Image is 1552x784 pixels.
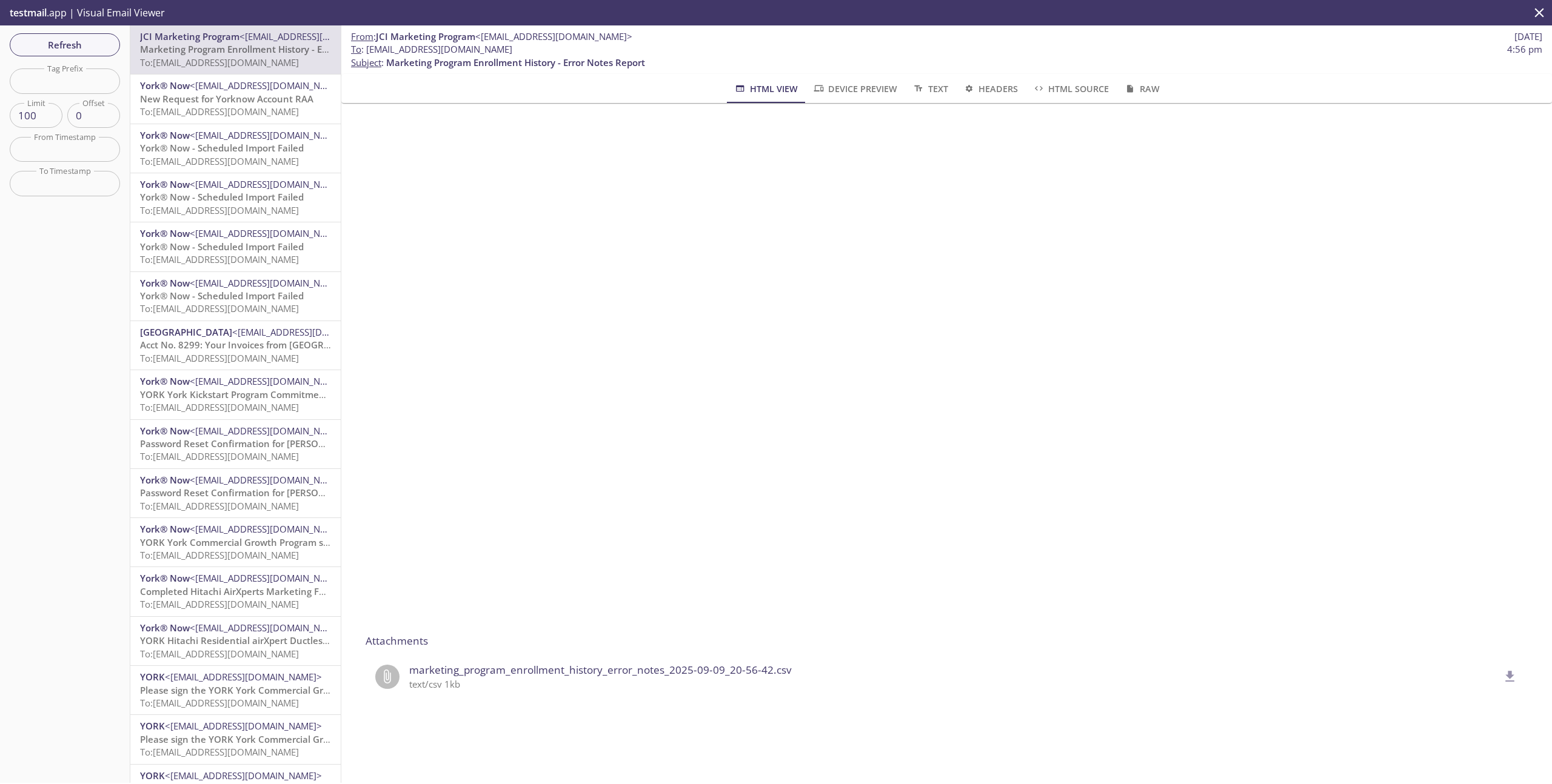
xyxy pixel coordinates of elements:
[130,715,341,763] div: YORK<[EMAIL_ADDRESS][DOMAIN_NAME]>Please sign the YORK York Commercial Growth Program agreementTo...
[130,25,341,74] div: JCI Marketing Program<[EMAIL_ADDRESS][DOMAIN_NAME]>Marketing Program Enrollment History - Error N...
[140,227,190,239] span: York® Now
[190,572,347,584] span: <[EMAIL_ADDRESS][DOMAIN_NAME]>
[812,81,897,96] span: Device Preview
[140,241,304,253] span: York® Now - Scheduled Import Failed
[10,6,47,19] span: testmail
[190,425,347,437] span: <[EMAIL_ADDRESS][DOMAIN_NAME]>
[19,37,110,53] span: Refresh
[130,469,341,517] div: York® Now<[EMAIL_ADDRESS][DOMAIN_NAME]>Password Reset Confirmation for [PERSON_NAME]To:[EMAIL_ADD...
[165,769,322,782] span: <[EMAIL_ADDRESS][DOMAIN_NAME]>
[140,425,190,437] span: York® Now
[1507,43,1542,56] span: 4:56 pm
[140,375,190,387] span: York® Now
[351,56,381,68] span: Subject
[10,33,120,56] button: Refresh
[140,142,304,154] span: York® Now - Scheduled Import Failed
[140,549,299,561] span: To: [EMAIL_ADDRESS][DOMAIN_NAME]
[232,326,389,338] span: <[EMAIL_ADDRESS][DOMAIN_NAME]>
[140,129,190,141] span: York® Now
[1032,81,1109,96] span: HTML Source
[140,155,299,167] span: To: [EMAIL_ADDRESS][DOMAIN_NAME]
[140,487,359,499] span: Password Reset Confirmation for [PERSON_NAME]
[130,617,341,665] div: York® Now<[EMAIL_ADDRESS][DOMAIN_NAME]>YORK Hitachi Residential airXpert Ductless Dealer Growth P...
[140,56,299,68] span: To: [EMAIL_ADDRESS][DOMAIN_NAME]
[351,43,512,56] span: : [EMAIL_ADDRESS][DOMAIN_NAME]
[140,105,299,118] span: To: [EMAIL_ADDRESS][DOMAIN_NAME]
[1495,669,1518,682] a: delete
[130,666,341,714] div: YORK<[EMAIL_ADDRESS][DOMAIN_NAME]>Please sign the YORK York Commercial Growth Program agreementTo...
[140,30,239,42] span: JCI Marketing Program
[351,30,632,43] span: :
[475,30,632,42] span: <[EMAIL_ADDRESS][DOMAIN_NAME]>
[140,634,557,646] span: YORK Hitachi Residential airXpert Ductless Dealer Growth Program signed agreement attached
[130,222,341,271] div: York® Now<[EMAIL_ADDRESS][DOMAIN_NAME]>York® Now - Scheduled Import FailedTo:[EMAIL_ADDRESS][DOMA...
[190,523,347,535] span: <[EMAIL_ADDRESS][DOMAIN_NAME]>
[1123,81,1159,96] span: Raw
[351,30,373,42] span: From
[190,129,347,141] span: <[EMAIL_ADDRESS][DOMAIN_NAME]>
[165,720,322,732] span: <[EMAIL_ADDRESS][DOMAIN_NAME]>
[130,321,341,370] div: [GEOGRAPHIC_DATA]<[EMAIL_ADDRESS][DOMAIN_NAME]>Acct No. 8299: Your Invoices from [GEOGRAPHIC_DATA...
[963,81,1018,96] span: Headers
[130,124,341,173] div: York® Now<[EMAIL_ADDRESS][DOMAIN_NAME]>York® Now - Scheduled Import FailedTo:[EMAIL_ADDRESS][DOMA...
[140,326,232,338] span: [GEOGRAPHIC_DATA]
[140,290,304,302] span: York® Now - Scheduled Import Failed
[409,678,1499,691] p: text/csv 1kb
[140,720,165,732] span: YORK
[140,178,190,190] span: York® Now
[140,450,299,462] span: To: [EMAIL_ADDRESS][DOMAIN_NAME]
[140,684,436,696] span: Please sign the YORK York Commercial Growth Program agreement
[140,437,359,450] span: Password Reset Confirmation for [PERSON_NAME]
[386,56,645,68] span: Marketing Program Enrollment History - Error Notes Report
[140,769,165,782] span: YORK
[366,633,1528,649] p: Attachments
[140,648,299,660] span: To: [EMAIL_ADDRESS][DOMAIN_NAME]
[376,30,475,42] span: JCI Marketing Program
[130,518,341,566] div: York® Now<[EMAIL_ADDRESS][DOMAIN_NAME]>YORK York Commercial Growth Program signed agreement attac...
[912,81,948,96] span: Text
[140,339,473,351] span: Acct No. 8299: Your Invoices from [GEOGRAPHIC_DATA] are Available Online
[190,375,347,387] span: <[EMAIL_ADDRESS][DOMAIN_NAME]>
[140,671,165,683] span: YORK
[130,173,341,222] div: York® Now<[EMAIL_ADDRESS][DOMAIN_NAME]>York® Now - Scheduled Import FailedTo:[EMAIL_ADDRESS][DOMA...
[351,43,1542,69] p: :
[190,277,347,289] span: <[EMAIL_ADDRESS][DOMAIN_NAME]>
[140,93,313,105] span: New Request for Yorknow Account RAA
[1495,662,1525,692] button: delete
[140,585,336,597] span: Completed Hitachi AirXperts Marketing Form
[165,671,322,683] span: <[EMAIL_ADDRESS][DOMAIN_NAME]>
[140,253,299,265] span: To: [EMAIL_ADDRESS][DOMAIN_NAME]
[140,622,190,634] span: York® Now
[140,598,299,610] span: To: [EMAIL_ADDRESS][DOMAIN_NAME]
[239,30,396,42] span: <[EMAIL_ADDRESS][DOMAIN_NAME]>
[140,204,299,216] span: To: [EMAIL_ADDRESS][DOMAIN_NAME]
[130,370,341,419] div: York® Now<[EMAIL_ADDRESS][DOMAIN_NAME]>YORK York Kickstart Program Commitment signed agreement at...
[351,43,361,55] span: To
[140,191,304,203] span: York® Now - Scheduled Import Failed
[1514,30,1542,43] span: [DATE]
[140,697,299,709] span: To: [EMAIL_ADDRESS][DOMAIN_NAME]
[409,662,1499,678] span: marketing_program_enrollment_history_error_notes_2025-09-09_20-56-42.csv
[130,420,341,468] div: York® Now<[EMAIL_ADDRESS][DOMAIN_NAME]>Password Reset Confirmation for [PERSON_NAME]To:[EMAIL_ADD...
[140,572,190,584] span: York® Now
[130,75,341,123] div: York® Now<[EMAIL_ADDRESS][DOMAIN_NAME]>New Request for Yorknow Account RAATo:[EMAIL_ADDRESS][DOMA...
[140,352,299,364] span: To: [EMAIL_ADDRESS][DOMAIN_NAME]
[140,733,436,745] span: Please sign the YORK York Commercial Growth Program agreement
[140,79,190,91] span: York® Now
[190,474,347,486] span: <[EMAIL_ADDRESS][DOMAIN_NAME]>
[140,302,299,314] span: To: [EMAIL_ADDRESS][DOMAIN_NAME]
[140,474,190,486] span: York® Now
[190,622,347,634] span: <[EMAIL_ADDRESS][DOMAIN_NAME]>
[734,81,797,96] span: HTML View
[130,272,341,321] div: York® Now<[EMAIL_ADDRESS][DOMAIN_NAME]>York® Now - Scheduled Import FailedTo:[EMAIL_ADDRESS][DOMA...
[140,43,399,55] span: Marketing Program Enrollment History - Error Notes Report
[140,500,299,512] span: To: [EMAIL_ADDRESS][DOMAIN_NAME]
[140,388,452,400] span: YORK York Kickstart Program Commitment signed agreement attached
[190,227,347,239] span: <[EMAIL_ADDRESS][DOMAIN_NAME]>
[130,567,341,616] div: York® Now<[EMAIL_ADDRESS][DOMAIN_NAME]>Completed Hitachi AirXperts Marketing FormTo:[EMAIL_ADDRES...
[190,178,347,190] span: <[EMAIL_ADDRESS][DOMAIN_NAME]>
[140,277,190,289] span: York® Now
[140,523,190,535] span: York® Now
[140,746,299,758] span: To: [EMAIL_ADDRESS][DOMAIN_NAME]
[140,401,299,413] span: To: [EMAIL_ADDRESS][DOMAIN_NAME]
